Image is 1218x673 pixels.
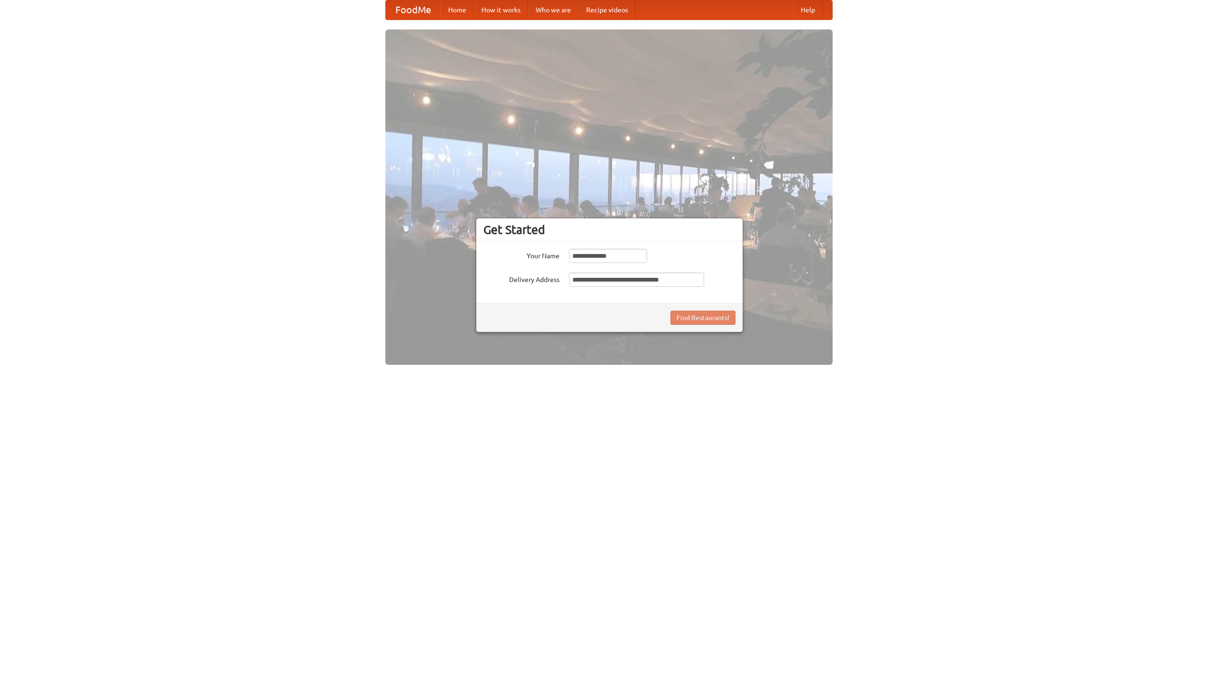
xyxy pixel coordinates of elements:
a: FoodMe [386,0,441,20]
label: Your Name [483,249,560,261]
button: Find Restaurants! [670,311,736,325]
a: Home [441,0,474,20]
h3: Get Started [483,223,736,237]
label: Delivery Address [483,273,560,284]
a: How it works [474,0,528,20]
a: Who we are [528,0,579,20]
a: Recipe videos [579,0,636,20]
a: Help [793,0,823,20]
